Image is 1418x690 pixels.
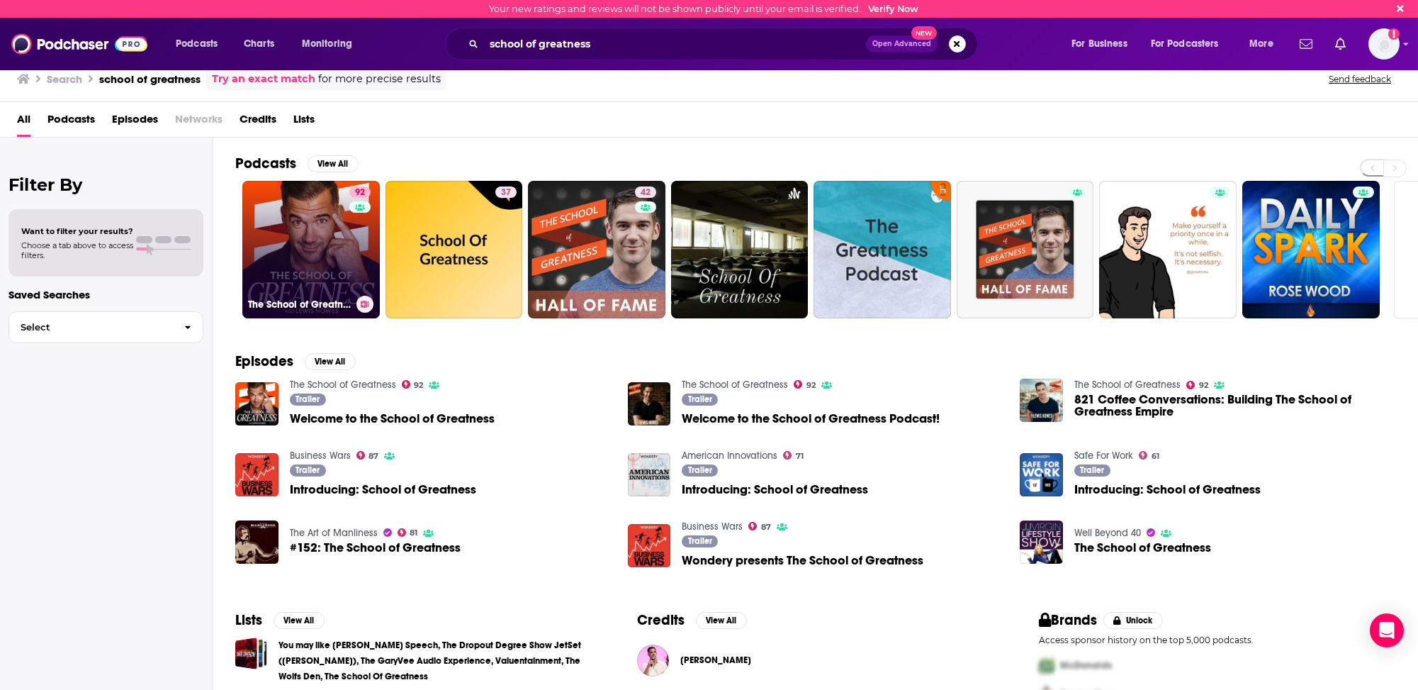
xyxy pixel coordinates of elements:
a: Podcasts [47,108,95,137]
h2: Podcasts [235,155,296,172]
a: #152: The School of Greatness [290,542,461,554]
a: 821 Coffee Conversations: Building The School of Greatness Empire [1074,394,1395,418]
button: View All [305,353,356,370]
span: 92 [806,382,816,389]
button: Unlock [1103,612,1164,629]
a: 37 [495,187,517,198]
p: Access sponsor history on the top 5,000 podcasts. [1039,635,1395,645]
img: Introducing: School of Greatness [628,453,671,496]
button: View All [308,155,359,172]
a: 92 [402,380,424,389]
a: Credits [240,108,276,137]
a: Introducing: School of Greatness [1020,453,1063,496]
a: The School of Greatness [682,379,788,391]
img: Welcome to the School of Greatness [235,382,278,425]
span: 71 [796,453,804,460]
a: Business Wars [290,450,351,462]
h3: The School of Greatness [248,299,351,311]
a: ListsView All [235,611,325,629]
a: 42 [635,187,656,198]
a: 92 [1186,381,1208,389]
span: Welcome to the School of Greatness Podcast! [682,413,940,425]
span: Choose a tab above to access filters. [21,240,133,260]
span: Trailer [1081,466,1105,474]
a: Charts [235,33,283,55]
span: Trailer [688,395,712,404]
button: Select [9,311,203,343]
h2: Episodes [235,352,293,370]
a: You may like [PERSON_NAME] Speech, The Dropout Degree Show JetSet ([PERSON_NAME]), The GaryVee Au... [278,638,592,684]
a: 92 [794,380,816,389]
button: Lewis HowesLewis Howes [637,638,994,683]
span: 92 [355,186,365,200]
img: User Profile [1368,28,1400,60]
button: open menu [1062,33,1145,55]
button: open menu [1142,33,1239,55]
span: 42 [641,186,651,200]
a: 61 [1139,451,1159,460]
a: EpisodesView All [235,352,356,370]
a: Introducing: School of Greatness [235,453,278,496]
a: Welcome to the School of Greatness [290,413,495,425]
a: The School of Greatness [1020,521,1063,564]
a: 37 [386,181,523,318]
div: Search podcasts, credits, & more... [458,28,991,60]
span: 37 [501,186,511,200]
a: The School of Greatness [290,379,396,391]
span: 87 [761,524,771,530]
img: Welcome to the School of Greatness Podcast! [628,382,671,425]
span: You may like Tate Speech, The Dropout Degree Show JetSet (Josh King Madrid), The GaryVee Audio Ex... [235,638,267,669]
span: For Podcasters [1151,34,1219,54]
span: Open Advanced [872,40,931,48]
span: Wondery presents The School of Greatness [682,555,923,567]
input: Search podcasts, credits, & more... [484,33,866,55]
a: All [17,108,30,137]
a: The Art of Manliness [290,527,378,539]
span: McDonalds [1060,660,1112,672]
h3: Search [47,72,82,86]
a: Introducing: School of Greatness [1074,484,1261,496]
span: Trailer [688,466,712,474]
span: 61 [1152,453,1159,460]
a: Lewis Howes [680,655,751,666]
a: 87 [356,451,379,460]
a: CreditsView All [637,611,747,629]
a: Introducing: School of Greatness [682,484,868,496]
a: Try an exact match [212,71,315,87]
button: Send feedback [1324,73,1395,85]
div: Your new ratings and reviews will not be shown publicly until your email is verified. [489,4,918,14]
p: Saved Searches [9,288,203,301]
h2: Filter By [9,174,203,195]
div: Open Intercom Messenger [1370,613,1404,647]
a: 92 [349,187,371,198]
a: Well Beyond 40 [1074,527,1141,539]
span: New [911,26,937,40]
span: Podcasts [176,34,218,54]
span: For Business [1071,34,1127,54]
a: Introducing: School of Greatness [290,484,476,496]
a: The School of Greatness [1074,379,1181,391]
button: Open AdvancedNew [866,35,938,52]
img: Podchaser - Follow, Share and Rate Podcasts [11,30,147,57]
a: Lists [293,108,315,137]
span: Trailer [296,395,320,404]
img: Lewis Howes [637,645,669,677]
img: Wondery presents The School of Greatness [628,524,671,567]
a: Episodes [112,108,158,137]
img: #152: The School of Greatness [235,521,278,564]
span: 81 [410,530,417,536]
h2: Brands [1039,611,1098,629]
a: 87 [748,522,771,530]
span: Networks [175,108,223,137]
span: Monitoring [302,34,352,54]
